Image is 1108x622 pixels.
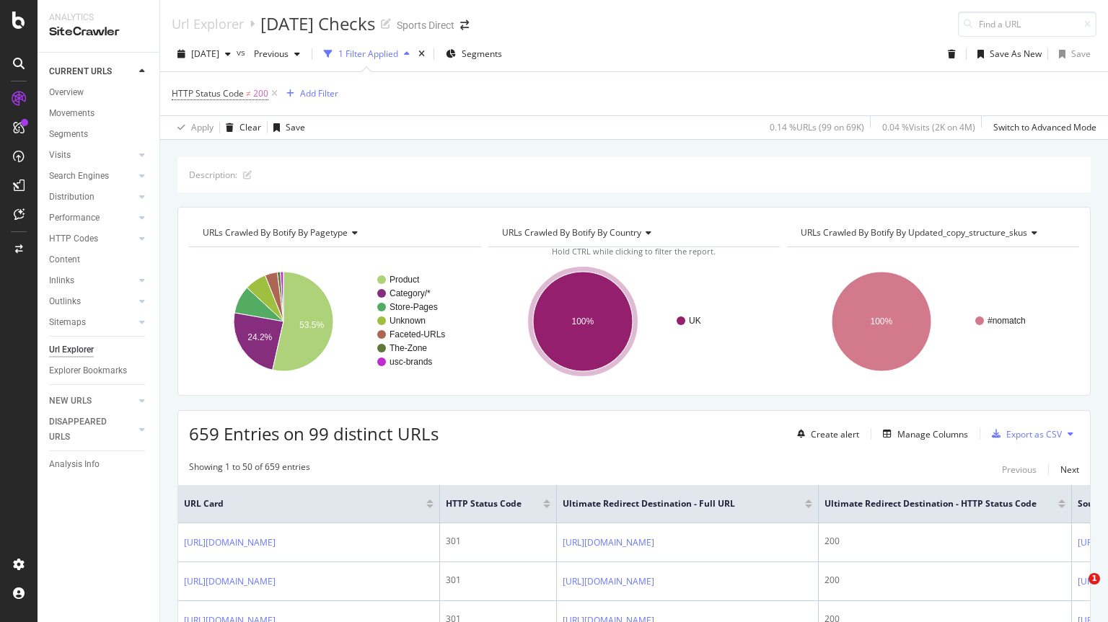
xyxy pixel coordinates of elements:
button: Export as CSV [986,422,1062,445]
input: Find a URL [958,12,1096,37]
span: 659 Entries on 99 distinct URLs [189,422,439,445]
text: Product [390,275,420,285]
div: Save [1071,48,1091,60]
div: Apply [191,121,214,133]
h4: URLs Crawled By Botify By country [499,221,768,244]
text: 53.5% [299,320,324,330]
a: Search Engines [49,169,135,184]
span: 200 [253,84,268,104]
text: #nomatch [988,316,1026,326]
span: vs [237,46,248,58]
div: Previous [1002,463,1037,476]
text: Store-Pages [390,302,438,312]
a: [URL][DOMAIN_NAME] [184,536,276,550]
div: Distribution [49,190,94,205]
div: Save As New [990,48,1042,60]
a: Performance [49,210,135,226]
div: 200 [825,574,1065,587]
svg: A chart. [189,259,478,384]
div: 301 [446,574,550,587]
div: Switch to Advanced Mode [993,121,1096,133]
text: Category/* [390,288,431,298]
button: Switch to Advanced Mode [988,116,1096,139]
h4: URLs Crawled By Botify By pagetype [200,221,468,244]
a: Distribution [49,190,135,205]
a: [URL][DOMAIN_NAME] [184,574,276,589]
div: CURRENT URLS [49,64,112,79]
span: URL Card [184,497,423,510]
svg: A chart. [787,259,1076,384]
div: times [415,47,428,61]
text: 100% [571,316,594,326]
div: Content [49,252,80,267]
button: Add Filter [281,85,338,102]
text: 100% [871,316,893,326]
div: Showing 1 to 50 of 659 entries [189,461,310,478]
div: 0.04 % Visits ( 2K on 4M ) [882,121,975,133]
span: Previous [248,48,289,60]
div: HTTP Codes [49,231,98,246]
div: Save [286,121,305,133]
span: 2025 Sep. 28th [191,48,219,60]
div: 0.14 % URLs ( 99 on 69K ) [770,121,864,133]
a: NEW URLS [49,394,135,409]
div: SiteCrawler [49,24,148,40]
div: Analysis Info [49,457,100,472]
text: Unknown [390,316,426,326]
span: Hold CTRL while clicking to filter the report. [552,246,716,257]
div: DISAPPEARED URLS [49,414,122,445]
button: Clear [220,116,261,139]
a: Segments [49,127,149,142]
div: Sitemaps [49,315,86,330]
div: arrow-right-arrow-left [460,20,469,30]
a: Movements [49,106,149,121]
a: [URL][DOMAIN_NAME] [563,574,654,589]
span: URLs Crawled By Botify By updated_copy_structure_skus [801,226,1027,239]
a: Inlinks [49,273,135,288]
div: Analytics [49,12,148,24]
button: [DATE] [172,43,237,66]
div: A chart. [488,259,777,384]
div: Performance [49,210,100,226]
div: Overview [49,85,84,100]
div: Add Filter [300,87,338,99]
button: Manage Columns [877,425,968,443]
a: Content [49,252,149,267]
iframe: Intercom live chat [1059,573,1094,608]
button: Previous [248,43,306,66]
div: Export as CSV [1006,428,1062,440]
div: Url Explorer [49,342,94,357]
text: UK [689,316,701,326]
div: Sports Direct [397,18,454,32]
a: Outlinks [49,294,135,309]
div: Clear [239,121,261,133]
div: Next [1060,463,1079,476]
text: The-Zone [390,343,427,353]
div: Outlinks [49,294,81,309]
a: Url Explorer [49,342,149,357]
span: URLs Crawled By Botify By pagetype [203,226,348,239]
div: NEW URLS [49,394,92,409]
a: Analysis Info [49,457,149,472]
span: Segments [462,48,502,60]
span: Ultimate Redirect Destination - Full URL [563,497,783,510]
h4: URLs Crawled By Botify By updated_copy_structure_skus [798,221,1066,244]
a: Sitemaps [49,315,135,330]
a: HTTP Codes [49,231,135,246]
span: HTTP Status Code [446,497,522,510]
a: [URL][DOMAIN_NAME] [563,536,654,550]
button: Segments [440,43,508,66]
a: Visits [49,148,135,163]
a: DISAPPEARED URLS [49,414,135,445]
button: Save [1053,43,1091,66]
span: ≠ [246,87,251,99]
div: Segments [49,127,88,142]
span: HTTP Status Code [172,87,244,99]
a: Url Explorer [172,16,244,32]
div: Search Engines [49,169,109,184]
div: 1 Filter Applied [338,48,398,60]
text: 24.2% [247,332,272,342]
